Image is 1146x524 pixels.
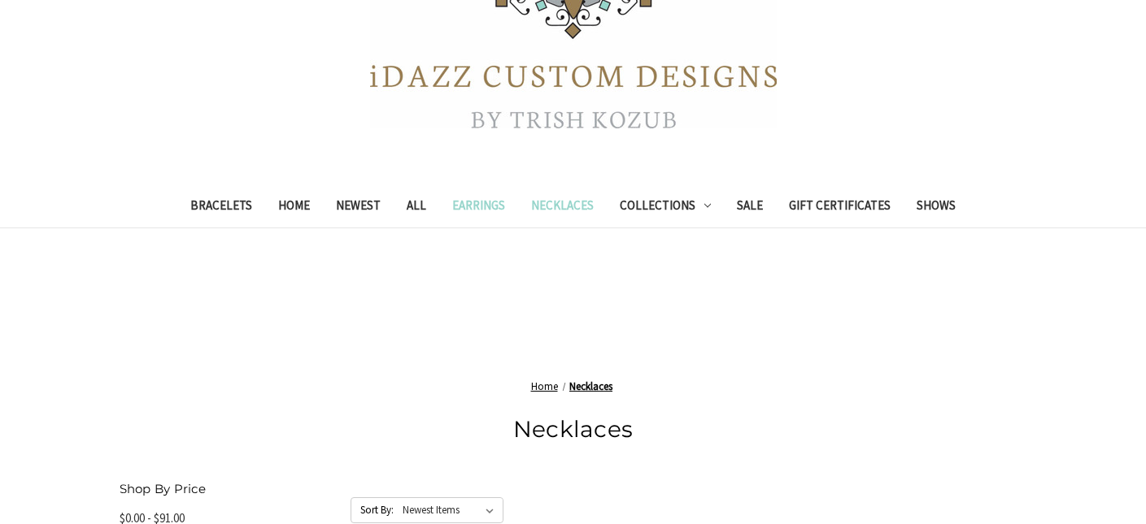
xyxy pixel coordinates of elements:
h5: Shop By Price [120,480,333,499]
a: Gift Certificates [776,188,904,227]
a: Newest [323,188,394,227]
h1: Necklaces [120,412,1027,446]
label: Sort By: [351,498,394,522]
nav: Breadcrumb [120,379,1027,395]
a: Earrings [439,188,518,227]
a: Necklaces [569,379,612,393]
a: Sale [724,188,776,227]
a: Bracelets [177,188,265,227]
a: Home [531,379,558,393]
a: Home [265,188,323,227]
a: Collections [607,188,724,227]
a: Shows [904,188,969,227]
a: All [394,188,439,227]
a: Necklaces [518,188,607,227]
